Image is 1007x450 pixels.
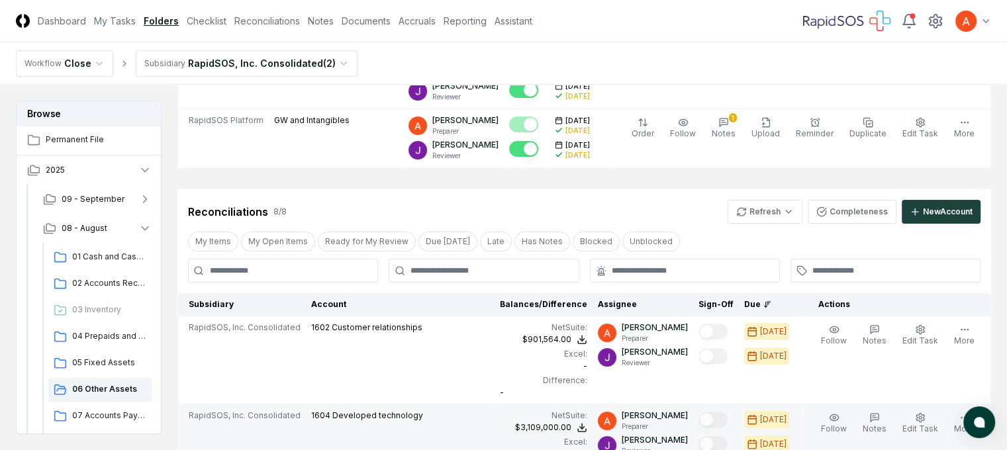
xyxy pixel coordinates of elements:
[622,232,680,251] button: Unblocked
[847,114,889,142] button: Duplicate
[332,410,423,420] span: Developed technology
[902,424,938,433] span: Edit Task
[515,422,587,433] button: $3,109,000.00
[593,293,693,316] th: Assignee
[863,424,887,433] span: Notes
[432,126,499,136] p: Preparer
[332,322,422,332] span: Customer relationships
[72,383,146,395] span: 06 Other Assets
[48,298,152,322] a: 03 Inventory
[273,206,287,218] div: 8 / 8
[72,251,146,263] span: 01 Cash and Cash Equivalents
[796,128,834,138] span: Reminder
[860,410,889,437] button: Notes
[622,358,688,368] p: Reviewer
[951,410,977,437] button: More
[189,322,301,334] span: RapidSOS, Inc. Consolidated
[17,101,161,126] h3: Browse
[32,185,162,214] button: 09 - September
[32,214,162,243] button: 08 - August
[342,14,391,28] a: Documents
[48,246,152,269] a: 01 Cash and Cash Equivalents
[598,348,616,367] img: ACg8ocKTC56tjQR6-o9bi8poVV4j_qMfO6M0RniyL9InnBgkmYdNig=s96-c
[900,322,941,349] button: Edit Task
[808,200,896,224] button: Completeness
[17,156,162,185] button: 2025
[818,410,849,437] button: Follow
[598,412,616,430] img: ACg8ocK3mdmu6YYpaRl40uhUUGu9oxSxFSb1vbjsnEih2JuwAH1PGA=s96-c
[565,116,590,126] span: [DATE]
[144,58,185,69] div: Subsidiary
[72,357,146,369] span: 05 Fixed Assets
[318,232,416,251] button: Ready for My Review
[432,151,499,161] p: Reviewer
[729,113,737,122] div: 1
[751,128,780,138] span: Upload
[48,351,152,375] a: 05 Fixed Assets
[760,438,787,450] div: [DATE]
[408,141,427,159] img: ACg8ocKTC56tjQR6-o9bi8poVV4j_qMfO6M0RniyL9InnBgkmYdNig=s96-c
[565,150,590,160] div: [DATE]
[860,322,889,349] button: Notes
[24,58,62,69] div: Workflow
[698,324,728,339] button: Mark complete
[760,350,787,362] div: [DATE]
[709,114,738,142] button: 1Notes
[188,232,238,251] button: My Items
[632,128,654,138] span: Order
[144,14,179,28] a: Folders
[72,410,146,422] span: 07 Accounts Payable
[863,336,887,345] span: Notes
[808,298,981,310] div: Actions
[667,114,698,142] button: Follow
[622,346,688,358] p: [PERSON_NAME]
[38,14,86,28] a: Dashboard
[500,348,587,360] div: Excel:
[241,232,315,251] button: My Open Items
[432,80,499,92] p: [PERSON_NAME]
[72,330,146,342] span: 04 Prepaids and Other Current Assets
[712,128,736,138] span: Notes
[48,325,152,349] a: 04 Prepaids and Other Current Assets
[598,324,616,342] img: ACg8ocK3mdmu6YYpaRl40uhUUGu9oxSxFSb1vbjsnEih2JuwAH1PGA=s96-c
[432,114,499,126] p: [PERSON_NAME]
[62,222,107,234] span: 08 - August
[274,114,350,126] p: GW and Intangibles
[495,14,532,28] a: Assistant
[522,334,587,345] button: $901,564.00
[311,410,330,420] span: 1604
[311,322,330,332] span: 1602
[408,82,427,101] img: ACg8ocKTC56tjQR6-o9bi8poVV4j_qMfO6M0RniyL9InnBgkmYdNig=s96-c
[17,126,162,155] a: Permanent File
[62,193,124,205] span: 09 - September
[188,204,268,220] div: Reconciliations
[670,128,696,138] span: Follow
[72,304,146,316] span: 03 Inventory
[500,375,587,386] div: Difference:
[900,114,941,142] button: Edit Task
[48,378,152,402] a: 06 Other Assets
[500,322,587,334] div: NetSuite :
[48,404,152,428] a: 07 Accounts Payable
[515,422,571,433] div: $3,109,000.00
[565,140,590,150] span: [DATE]
[622,322,688,334] p: [PERSON_NAME]
[900,410,941,437] button: Edit Task
[94,14,136,28] a: My Tasks
[432,139,499,151] p: [PERSON_NAME]
[500,410,587,422] div: NetSuite :
[500,436,587,448] div: Excel:
[408,116,427,135] img: ACg8ocK3mdmu6YYpaRl40uhUUGu9oxSxFSb1vbjsnEih2JuwAH1PGA=s96-c
[622,410,688,422] p: [PERSON_NAME]
[565,81,590,91] span: [DATE]
[16,50,358,77] nav: breadcrumb
[818,322,849,349] button: Follow
[902,128,938,138] span: Edit Task
[744,298,797,310] div: Due
[495,293,593,316] th: Balances/Difference
[728,200,802,224] button: Refresh
[821,336,847,345] span: Follow
[234,14,300,28] a: Reconciliations
[622,434,688,446] p: [PERSON_NAME]
[793,114,836,142] button: Reminder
